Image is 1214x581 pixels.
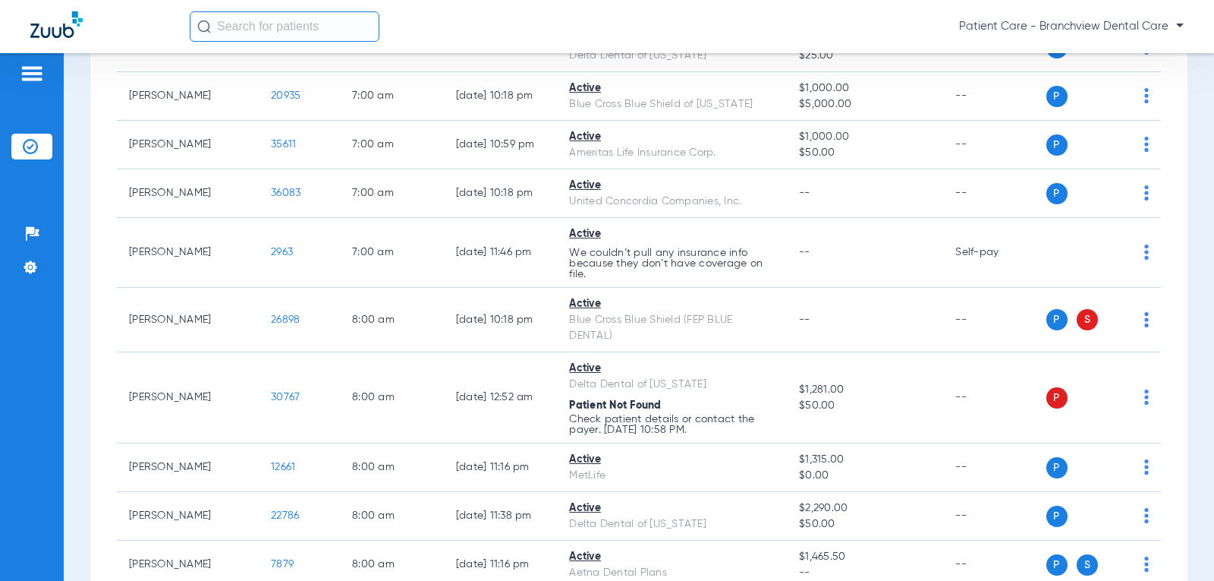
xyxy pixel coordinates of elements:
td: [DATE] 11:16 PM [444,444,558,492]
img: group-dot-blue.svg [1144,459,1149,475]
span: P [1046,86,1068,107]
span: $0.00 [799,468,931,484]
td: -- [943,121,1046,169]
td: 8:00 AM [340,288,444,352]
div: Aetna Dental Plans [569,565,775,581]
td: 7:00 AM [340,72,444,121]
td: [PERSON_NAME] [117,121,259,169]
td: [DATE] 10:18 PM [444,169,558,218]
span: $1,281.00 [799,382,931,398]
td: 8:00 AM [340,444,444,492]
span: $50.00 [799,398,931,414]
img: group-dot-blue.svg [1144,245,1149,260]
td: [PERSON_NAME] [117,72,259,121]
div: Ameritas Life Insurance Corp. [569,145,775,161]
td: [DATE] 10:59 PM [444,121,558,169]
div: Active [569,452,775,468]
td: 7:00 AM [340,121,444,169]
span: 30767 [271,392,300,403]
span: P [1046,183,1068,204]
span: S [1077,554,1098,576]
div: Active [569,226,775,242]
span: $50.00 [799,516,931,532]
td: 7:00 AM [340,169,444,218]
span: -- [799,247,810,257]
img: Zuub Logo [30,11,83,38]
span: Patient Care - Branchview Dental Care [959,19,1184,34]
span: P [1046,309,1068,330]
td: 8:00 AM [340,492,444,541]
td: [PERSON_NAME] [117,444,259,492]
td: 7:00 AM [340,218,444,288]
span: $5,000.00 [799,96,931,112]
td: [DATE] 11:46 PM [444,218,558,288]
div: United Concordia Companies, Inc. [569,194,775,210]
td: Self-pay [943,218,1046,288]
td: [PERSON_NAME] [117,288,259,352]
input: Search for patients [190,11,379,42]
img: group-dot-blue.svg [1144,137,1149,152]
td: [PERSON_NAME] [117,218,259,288]
td: -- [943,492,1046,541]
span: P [1046,387,1068,409]
span: 7879 [271,559,294,570]
span: $25.00 [799,48,931,64]
td: -- [943,352,1046,444]
div: Delta Dental of [US_STATE] [569,48,775,64]
span: P [1046,506,1068,527]
span: $50.00 [799,145,931,161]
td: -- [943,169,1046,218]
img: hamburger-icon [20,65,44,83]
img: Search Icon [197,20,211,33]
span: 12661 [271,462,295,472]
span: -- [799,188,810,198]
div: Active [569,500,775,516]
span: P [1046,457,1068,478]
span: 20935 [271,90,300,101]
div: Delta Dental of [US_STATE] [569,516,775,532]
iframe: Chat Widget [1138,508,1214,581]
span: Patient Not Found [569,400,661,411]
span: $1,315.00 [799,452,931,468]
span: 26898 [271,314,300,325]
div: Active [569,129,775,145]
span: S [1077,309,1098,330]
span: $2,290.00 [799,500,931,516]
td: -- [943,288,1046,352]
td: [PERSON_NAME] [117,352,259,444]
span: 2963 [271,247,293,257]
span: $1,000.00 [799,81,931,96]
div: Blue Cross Blue Shield of [US_STATE] [569,96,775,112]
img: group-dot-blue.svg [1144,312,1149,327]
span: -- [799,314,810,325]
td: [PERSON_NAME] [117,169,259,218]
span: -- [799,565,931,581]
div: Active [569,361,775,377]
img: group-dot-blue.svg [1144,185,1149,201]
div: Active [569,81,775,96]
span: P [1046,554,1068,576]
p: We couldn’t pull any insurance info because they don’t have coverage on file. [569,248,775,279]
span: 36083 [271,188,300,198]
span: 22786 [271,510,299,521]
p: Check patient details or contact the payer. [DATE] 10:58 PM. [569,414,775,435]
td: [PERSON_NAME] [117,492,259,541]
div: Active [569,296,775,312]
span: $1,000.00 [799,129,931,145]
div: Active [569,549,775,565]
span: 35611 [271,139,296,150]
div: MetLife [569,468,775,484]
div: Active [569,178,775,194]
td: 8:00 AM [340,352,444,444]
div: Delta Dental of [US_STATE] [569,377,775,393]
span: P [1046,134,1068,156]
img: group-dot-blue.svg [1144,390,1149,405]
td: [DATE] 12:52 AM [444,352,558,444]
img: group-dot-blue.svg [1144,88,1149,103]
span: $1,465.50 [799,549,931,565]
td: -- [943,444,1046,492]
td: -- [943,72,1046,121]
td: [DATE] 11:38 PM [444,492,558,541]
div: Blue Cross Blue Shield (FEP BLUE DENTAL) [569,312,775,344]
